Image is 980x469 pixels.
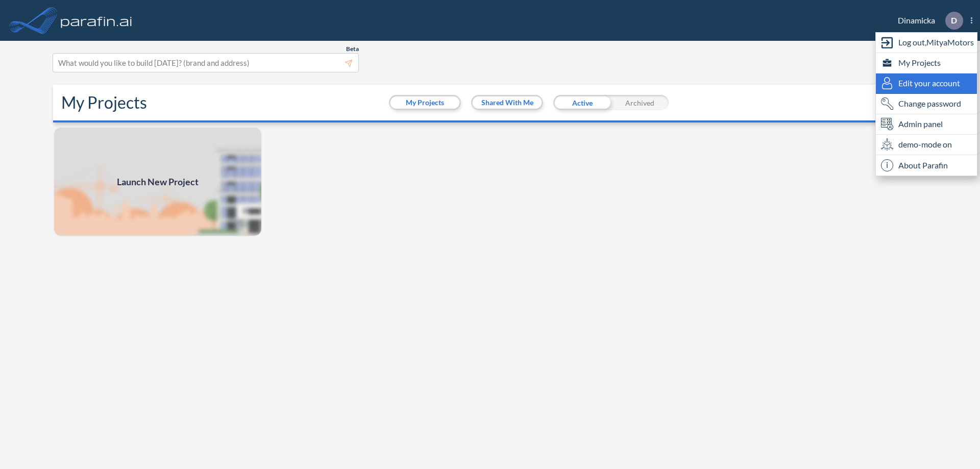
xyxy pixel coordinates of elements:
[898,77,960,89] span: Edit your account
[876,114,977,135] div: Admin panel
[898,118,943,130] span: Admin panel
[553,95,611,110] div: Active
[876,53,977,73] div: My Projects
[53,127,262,237] img: add
[53,127,262,237] a: Launch New Project
[898,138,952,151] span: demo-mode on
[898,57,941,69] span: My Projects
[117,175,199,189] span: Launch New Project
[898,36,974,48] span: Log out, MityaMotors
[346,45,359,53] span: Beta
[876,73,977,94] div: Edit user
[876,94,977,114] div: Change password
[473,96,542,109] button: Shared With Me
[951,16,957,25] p: D
[59,10,134,31] img: logo
[611,95,669,110] div: Archived
[898,159,948,171] span: About Parafin
[876,33,977,53] div: Log out
[898,97,961,110] span: Change password
[881,159,893,171] span: i
[883,12,972,30] div: Dinamicka
[390,96,459,109] button: My Projects
[876,155,977,176] div: About Parafin
[61,93,147,112] h2: My Projects
[876,135,977,155] div: demo-mode on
